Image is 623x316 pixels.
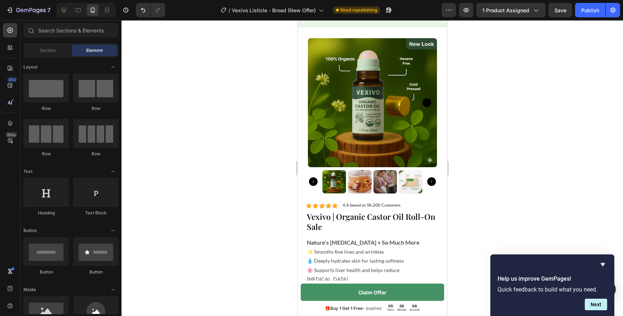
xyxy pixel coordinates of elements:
span: Media [23,286,36,293]
div: 450 [7,77,17,83]
p: 7 [47,6,50,14]
input: Search Sections & Elements [23,23,119,37]
div: Text Block [73,210,119,216]
span: Layout [23,64,37,70]
span: / [229,6,230,14]
div: Row [73,105,119,112]
div: Heading [23,210,69,216]
button: 7 [3,3,54,17]
span: Vexivo Listicle - Broad (New Offer) [232,6,316,14]
button: 1 product assigned [476,3,545,17]
span: Element [86,47,103,54]
span: Need republishing [340,7,377,13]
button: Next question [585,299,607,310]
span: Section [40,47,56,54]
div: Button [23,269,69,275]
span: 1 product assigned [482,6,529,14]
div: Button [73,269,119,275]
span: Save [554,7,566,13]
div: Undo/Redo [136,3,165,17]
span: Text [23,168,32,175]
span: Toggle open [107,225,119,236]
div: Help us improve GemPages! [498,260,607,310]
div: Row [23,105,69,112]
iframe: Design area [298,20,447,316]
button: Save [548,3,572,17]
button: Hide survey [598,260,607,269]
span: Toggle open [107,284,119,295]
span: Button [23,227,37,234]
div: Row [23,151,69,157]
div: Row [73,151,119,157]
p: Quick feedback to build what you need. [498,286,607,293]
span: Toggle open [107,166,119,177]
span: Toggle open [107,61,119,73]
button: Publish [575,3,605,17]
h2: Help us improve GemPages! [498,275,607,283]
div: Beta [5,132,17,138]
div: Publish [581,6,599,14]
